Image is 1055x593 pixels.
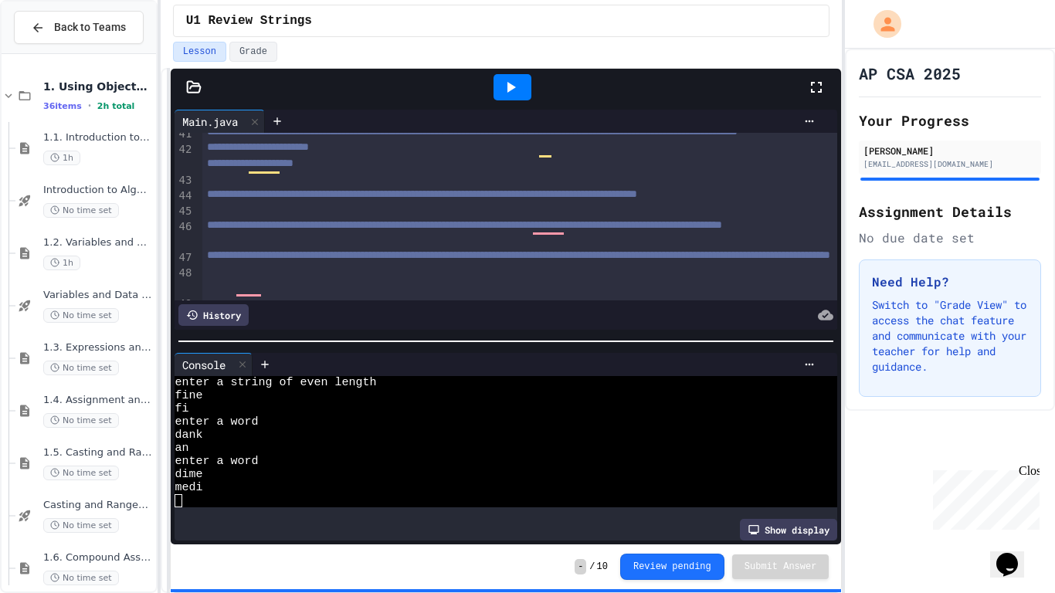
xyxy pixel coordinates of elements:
span: 1.6. Compound Assignment Operators [43,551,153,564]
h2: Your Progress [859,110,1041,131]
span: Variables and Data Types - Quiz [43,289,153,302]
div: No due date set [859,229,1041,247]
button: Back to Teams [14,11,144,44]
span: - [575,559,586,574]
div: 44 [175,188,194,204]
span: 1h [43,256,80,270]
span: No time set [43,466,119,480]
span: No time set [43,361,119,375]
span: No time set [43,518,119,533]
span: Back to Teams [54,19,126,36]
span: enter a word [175,455,258,468]
span: Submit Answer [745,561,817,573]
span: dime [175,468,202,481]
iframe: chat widget [990,531,1040,578]
button: Submit Answer [732,554,829,579]
div: 42 [175,142,194,173]
span: 2h total [97,101,135,111]
div: History [178,304,249,326]
span: 1.5. Casting and Ranges of Values [43,446,153,459]
div: Chat with us now!Close [6,6,107,98]
span: enter a string of even length [175,376,376,389]
span: an [175,442,188,455]
h1: AP CSA 2025 [859,63,961,84]
span: 1. Using Objects and Methods [43,80,153,93]
div: Main.java [175,110,265,133]
span: Casting and Ranges of variables - Quiz [43,499,153,512]
span: dank [175,429,202,442]
span: 1h [43,151,80,165]
span: Introduction to Algorithms, Programming, and Compilers [43,184,153,197]
p: Switch to "Grade View" to access the chat feature and communicate with your teacher for help and ... [872,297,1028,374]
span: 1.4. Assignment and Input [43,394,153,407]
span: U1 Review Strings [186,12,312,30]
div: 49 [175,296,194,312]
div: Main.java [175,114,246,130]
div: 41 [175,127,194,142]
div: 45 [175,204,194,219]
span: No time set [43,308,119,323]
button: Lesson [173,42,226,62]
div: 46 [175,219,194,250]
span: 1.3. Expressions and Output [New] [43,341,153,354]
span: No time set [43,413,119,428]
div: [PERSON_NAME] [863,144,1036,158]
span: 1.1. Introduction to Algorithms, Programming, and Compilers [43,131,153,144]
button: Grade [229,42,277,62]
div: 48 [175,266,194,296]
div: Console [175,357,233,373]
div: 47 [175,250,194,266]
span: fi [175,402,188,415]
span: 10 [597,561,608,573]
span: No time set [43,571,119,585]
span: / [589,561,595,573]
div: [EMAIL_ADDRESS][DOMAIN_NAME] [863,158,1036,170]
h2: Assignment Details [859,201,1041,222]
div: Show display [740,519,837,540]
h3: Need Help? [872,273,1028,291]
span: 36 items [43,101,82,111]
span: enter a word [175,415,258,429]
span: medi [175,481,202,494]
iframe: chat widget [927,464,1040,530]
div: Console [175,353,253,376]
div: My Account [857,6,905,42]
div: 43 [175,173,194,188]
span: fine [175,389,202,402]
span: No time set [43,203,119,218]
span: • [88,100,91,112]
button: Review pending [620,554,724,580]
span: 1.2. Variables and Data Types [43,236,153,249]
